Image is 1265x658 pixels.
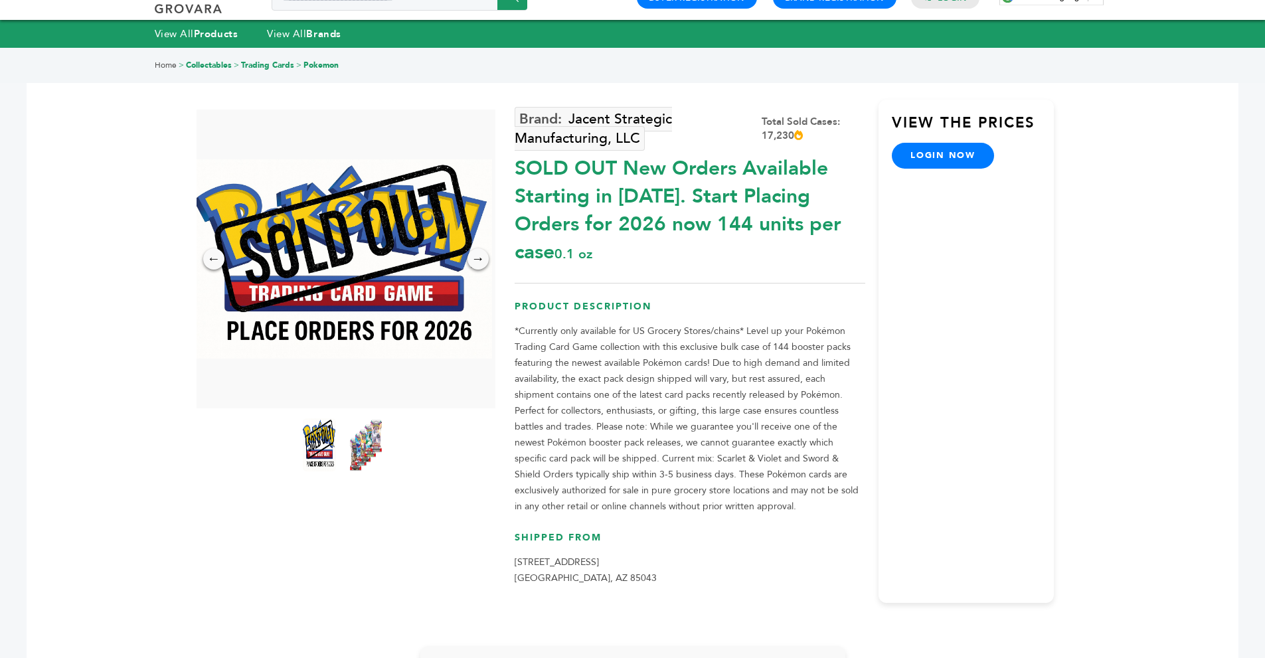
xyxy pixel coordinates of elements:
[515,323,865,515] p: *Currently only available for US Grocery Stores/chains* Level up your Pokémon Trading Card Game c...
[892,113,1054,143] h3: View the Prices
[194,27,238,41] strong: Products
[155,60,177,70] a: Home
[267,27,341,41] a: View AllBrands
[467,248,489,270] div: →
[892,143,994,168] a: login now
[186,60,232,70] a: Collectables
[179,60,184,70] span: >
[241,60,294,70] a: Trading Cards
[296,60,301,70] span: >
[762,115,865,143] div: Total Sold Cases: 17,230
[515,148,865,266] div: SOLD OUT New Orders Available Starting in [DATE]. Start Placing Orders for 2026 now 144 units per...
[306,27,341,41] strong: Brands
[515,531,865,554] h3: Shipped From
[234,60,239,70] span: >
[515,554,865,586] p: [STREET_ADDRESS] [GEOGRAPHIC_DATA], AZ 85043
[303,60,339,70] a: Pokemon
[515,107,672,151] a: Jacent Strategic Manufacturing, LLC
[303,418,336,471] img: *SOLD OUT* New Orders Available Starting in 2026. Start Placing Orders for 2026 now! 144 units pe...
[203,248,224,270] div: ←
[155,27,238,41] a: View AllProducts
[554,245,592,263] span: 0.1 oz
[347,416,384,474] img: *SOLD OUT* New Orders Available Starting in 2026. Start Placing Orders for 2026 now! 144 units pe...
[515,300,865,323] h3: Product Description
[193,159,492,359] img: *SOLD OUT* New Orders Available Starting in 2026. Start Placing Orders for 2026 now! 144 units pe...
